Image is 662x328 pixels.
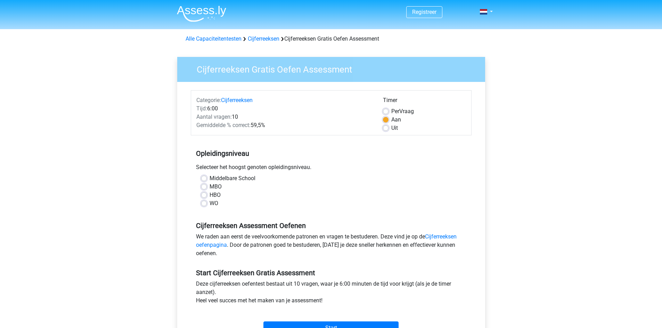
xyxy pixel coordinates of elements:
h3: Cijferreeksen Gratis Oefen Assessment [188,61,480,75]
span: Gemiddelde % correct: [196,122,251,128]
label: MBO [210,183,222,191]
span: Per [391,108,399,115]
a: Cijferreeksen [221,97,253,103]
div: Timer [383,96,466,107]
div: 59,5% [191,121,378,129]
img: Assessly [177,6,226,22]
label: WO [210,199,218,208]
div: 6:00 [191,104,378,113]
a: Registreer [412,9,436,15]
div: Cijferreeksen Gratis Oefen Assessment [183,35,480,43]
h5: Cijferreeksen Assessment Oefenen [196,221,466,230]
a: Alle Capaciteitentesten [186,35,242,42]
label: HBO [210,191,221,199]
label: Vraag [391,107,414,116]
span: Aantal vragen: [196,113,232,120]
label: Uit [391,124,398,132]
label: Aan [391,116,401,124]
label: Middelbare School [210,174,255,183]
div: Deze cijferreeksen oefentest bestaat uit 10 vragen, waar je 6:00 minuten de tijd voor krijgt (als... [191,280,472,308]
span: Tijd: [196,105,207,112]
div: 10 [191,113,378,121]
div: Selecteer het hoogst genoten opleidingsniveau. [191,163,472,174]
span: Categorie: [196,97,221,103]
h5: Start Cijferreeksen Gratis Assessment [196,269,466,277]
div: We raden aan eerst de veelvoorkomende patronen en vragen te bestuderen. Deze vind je op de . Door... [191,233,472,260]
a: Cijferreeksen [248,35,279,42]
h5: Opleidingsniveau [196,146,466,160]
